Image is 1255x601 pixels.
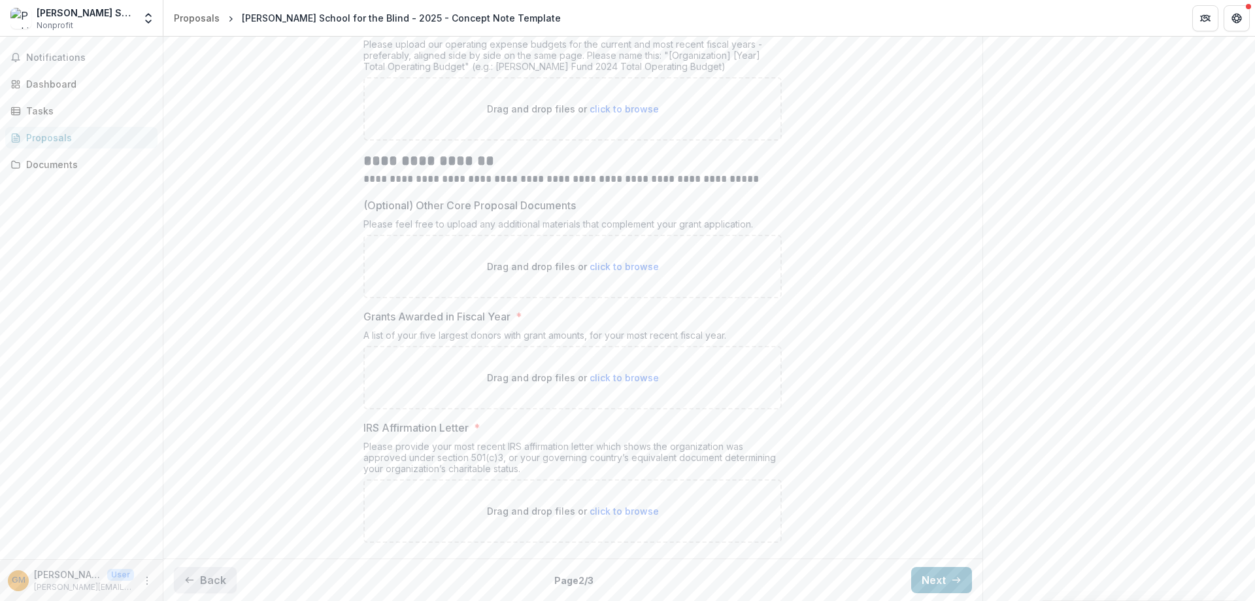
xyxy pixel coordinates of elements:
div: [PERSON_NAME] School for the Blind [37,6,134,20]
button: More [139,573,155,589]
p: Drag and drop files or [487,260,659,273]
a: Dashboard [5,73,158,95]
p: Drag and drop files or [487,102,659,116]
a: Tasks [5,100,158,122]
div: Please feel free to upload any additional materials that complement your grant application. [363,218,782,235]
span: click to browse [590,372,659,383]
button: Partners [1192,5,1218,31]
div: Documents [26,158,147,171]
div: Genevieve Meadows [12,576,25,585]
p: Drag and drop files or [487,504,659,518]
button: Open entity switcher [139,5,158,31]
span: click to browse [590,261,659,272]
button: Get Help [1224,5,1250,31]
p: Grants Awarded in Fiscal Year [363,309,510,324]
img: Perkins School for the Blind [10,8,31,29]
div: Please upload our operating expense budgets for the current and most recent fiscal years - prefer... [363,39,782,77]
div: Dashboard [26,77,147,91]
div: Tasks [26,104,147,118]
div: Please provide your most recent IRS affirmation letter which shows the organization was approved ... [363,441,782,479]
div: Proposals [174,11,220,25]
button: Next [911,567,972,593]
p: [PERSON_NAME] [34,568,102,581]
div: A list of your five largest donors with grant amounts, for your most recent fiscal year. [363,330,782,346]
p: IRS Affirmation Letter [363,420,469,436]
a: Proposals [169,9,225,27]
div: [PERSON_NAME] School for the Blind - 2025 - Concept Note Template [242,11,561,25]
a: Proposals [5,127,158,148]
span: Notifications [26,52,152,63]
a: Documents [5,154,158,175]
button: Back [174,567,237,593]
div: Proposals [26,131,147,145]
button: Notifications [5,47,158,68]
span: click to browse [590,103,659,114]
p: Page 2 / 3 [554,574,594,587]
nav: breadcrumb [169,9,566,27]
p: (Optional) Other Core Proposal Documents [363,197,576,213]
span: Nonprofit [37,20,73,31]
p: Drag and drop files or [487,371,659,385]
p: [PERSON_NAME][EMAIL_ADDRESS][PERSON_NAME][PERSON_NAME][DOMAIN_NAME] [34,581,134,593]
p: User [107,569,134,581]
span: click to browse [590,506,659,517]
